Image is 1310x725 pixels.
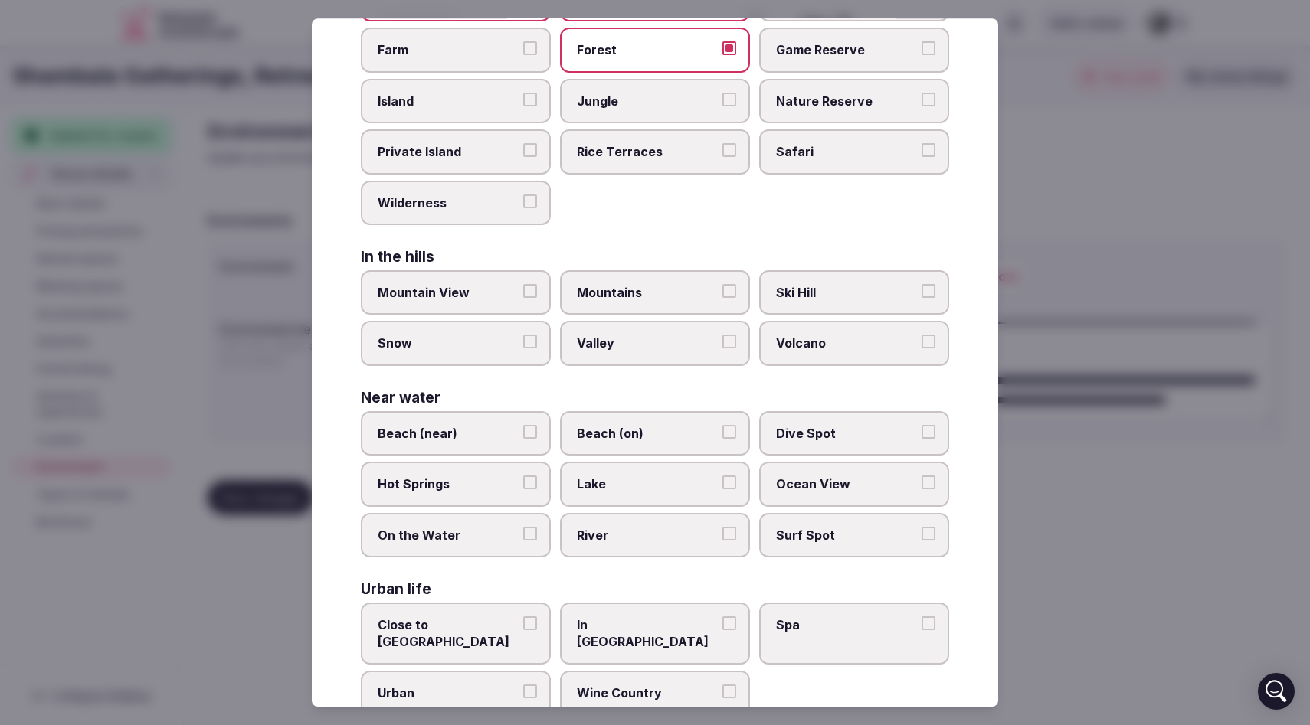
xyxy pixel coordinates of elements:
[378,93,519,109] span: Island
[722,42,736,56] button: Forest
[523,284,537,298] button: Mountain View
[776,527,917,544] span: Surf Spot
[378,194,519,211] span: Wilderness
[523,425,537,439] button: Beach (near)
[523,143,537,157] button: Private Island
[776,284,917,301] span: Ski Hill
[523,42,537,56] button: Farm
[922,616,935,630] button: Spa
[722,475,736,489] button: Lake
[378,684,519,701] span: Urban
[722,616,736,630] button: In [GEOGRAPHIC_DATA]
[776,616,917,633] span: Spa
[722,335,736,349] button: Valley
[922,284,935,298] button: Ski Hill
[378,143,519,160] span: Private Island
[361,582,431,596] h3: Urban life
[922,425,935,439] button: Dive Spot
[722,425,736,439] button: Beach (on)
[722,143,736,157] button: Rice Terraces
[722,527,736,540] button: River
[378,527,519,544] span: On the Water
[577,527,718,544] span: River
[722,684,736,698] button: Wine Country
[922,143,935,157] button: Safari
[922,527,935,540] button: Surf Spot
[922,93,935,106] button: Nature Reserve
[378,335,519,352] span: Snow
[577,42,718,59] span: Forest
[776,425,917,442] span: Dive Spot
[523,335,537,349] button: Snow
[776,143,917,160] span: Safari
[577,93,718,109] span: Jungle
[577,335,718,352] span: Valley
[523,527,537,540] button: On the Water
[776,335,917,352] span: Volcano
[577,143,718,160] span: Rice Terraces
[722,93,736,106] button: Jungle
[378,42,519,59] span: Farm
[378,284,519,301] span: Mountain View
[577,616,718,651] span: In [GEOGRAPHIC_DATA]
[361,250,434,264] h3: In the hills
[523,684,537,698] button: Urban
[776,93,917,109] span: Nature Reserve
[523,93,537,106] button: Island
[922,42,935,56] button: Game Reserve
[776,42,917,59] span: Game Reserve
[722,284,736,298] button: Mountains
[523,475,537,489] button: Hot Springs
[922,335,935,349] button: Volcano
[523,616,537,630] button: Close to [GEOGRAPHIC_DATA]
[378,475,519,492] span: Hot Springs
[577,684,718,701] span: Wine Country
[523,194,537,208] button: Wilderness
[378,425,519,442] span: Beach (near)
[577,425,718,442] span: Beach (on)
[378,616,519,651] span: Close to [GEOGRAPHIC_DATA]
[361,390,440,405] h3: Near water
[577,475,718,492] span: Lake
[776,475,917,492] span: Ocean View
[577,284,718,301] span: Mountains
[922,475,935,489] button: Ocean View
